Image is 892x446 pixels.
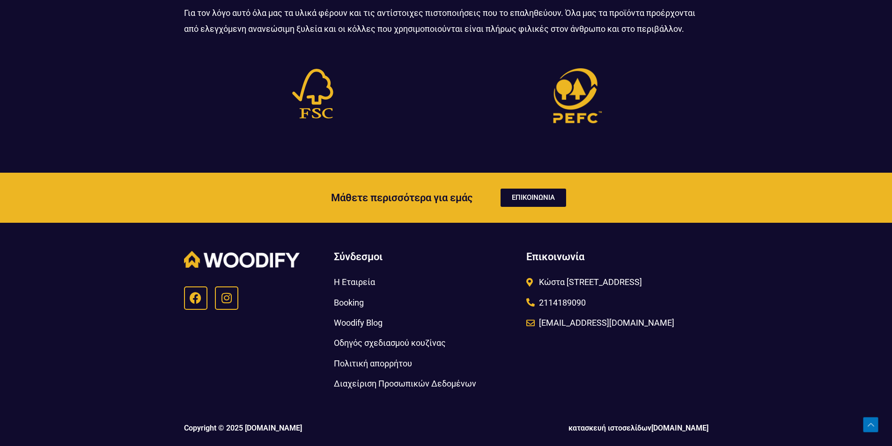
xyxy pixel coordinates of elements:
span: Σύνδεσμοι [334,251,383,263]
p: Copyright © 2025 [DOMAIN_NAME] [184,424,442,432]
a: Οδηγός σχεδιασμού κουζίνας [334,335,516,351]
p: Για τον λόγο αυτό όλα μας τα υλικά φέρουν και τις αντίστοιχες πιστοποιήσεις που το επαληθεύουν. Ό... [184,5,708,37]
a: [EMAIL_ADDRESS][DOMAIN_NAME] [526,315,707,330]
span: Πολιτική απορρήτου [334,356,412,371]
img: Woodify [184,251,300,267]
span: Κώστα [STREET_ADDRESS] [537,274,642,290]
a: Κώστα [STREET_ADDRESS] [526,274,707,290]
span: Διαχείριση Προσωπικών Δεδομένων [334,376,476,391]
span: [EMAIL_ADDRESS][DOMAIN_NAME] [537,315,674,330]
a: 2114189090 [526,295,707,310]
a: Διαχείριση Προσωπικών Δεδομένων [334,376,516,391]
span: Booking [334,295,364,310]
p: κατασκευή ιστοσελίδων [451,424,708,432]
a: Woodify Blog [334,315,516,330]
span: Η Εταιρεία [334,274,375,290]
a: ΕΠΙΚΟΙΝΩΝΙΑ [501,189,566,207]
a: Πολιτική απορρήτου [334,356,516,371]
span: Επικοινωνία [526,251,584,263]
h2: Μάθετε περισσότερα για εμάς [179,193,472,203]
span: Οδηγός σχεδιασμού κουζίνας [334,335,446,351]
span: 2114189090 [537,295,586,310]
a: Η Εταιρεία [334,274,516,290]
a: [DOMAIN_NAME] [651,424,708,432]
span: Woodify Blog [334,315,383,330]
span: ΕΠΙΚΟΙΝΩΝΙΑ [512,194,555,201]
a: Booking [334,295,516,310]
